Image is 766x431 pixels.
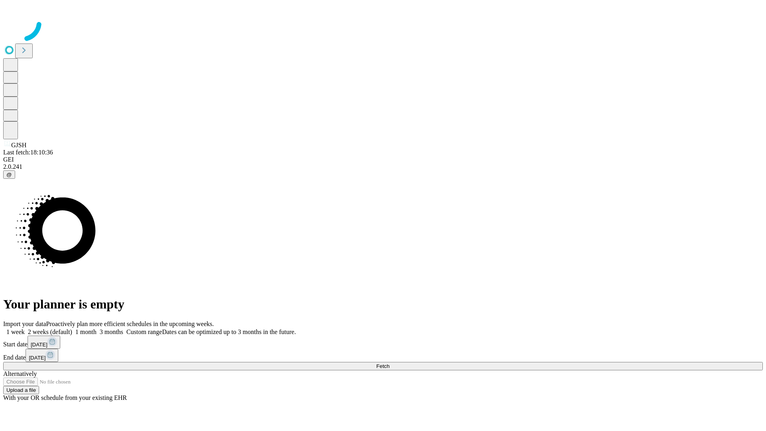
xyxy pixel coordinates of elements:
[3,156,763,163] div: GEI
[75,328,97,335] span: 1 month
[100,328,123,335] span: 3 months
[6,328,25,335] span: 1 week
[3,320,46,327] span: Import your data
[3,163,763,170] div: 2.0.241
[376,363,389,369] span: Fetch
[31,342,47,348] span: [DATE]
[3,394,127,401] span: With your OR schedule from your existing EHR
[3,386,39,394] button: Upload a file
[3,336,763,349] div: Start date
[3,362,763,370] button: Fetch
[126,328,162,335] span: Custom range
[3,170,15,179] button: @
[3,149,53,156] span: Last fetch: 18:10:36
[46,320,214,327] span: Proactively plan more efficient schedules in the upcoming weeks.
[11,142,26,148] span: GJSH
[29,355,45,361] span: [DATE]
[6,172,12,178] span: @
[162,328,296,335] span: Dates can be optimized up to 3 months in the future.
[28,328,72,335] span: 2 weeks (default)
[3,297,763,312] h1: Your planner is empty
[3,370,37,377] span: Alternatively
[26,349,58,362] button: [DATE]
[28,336,60,349] button: [DATE]
[3,349,763,362] div: End date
